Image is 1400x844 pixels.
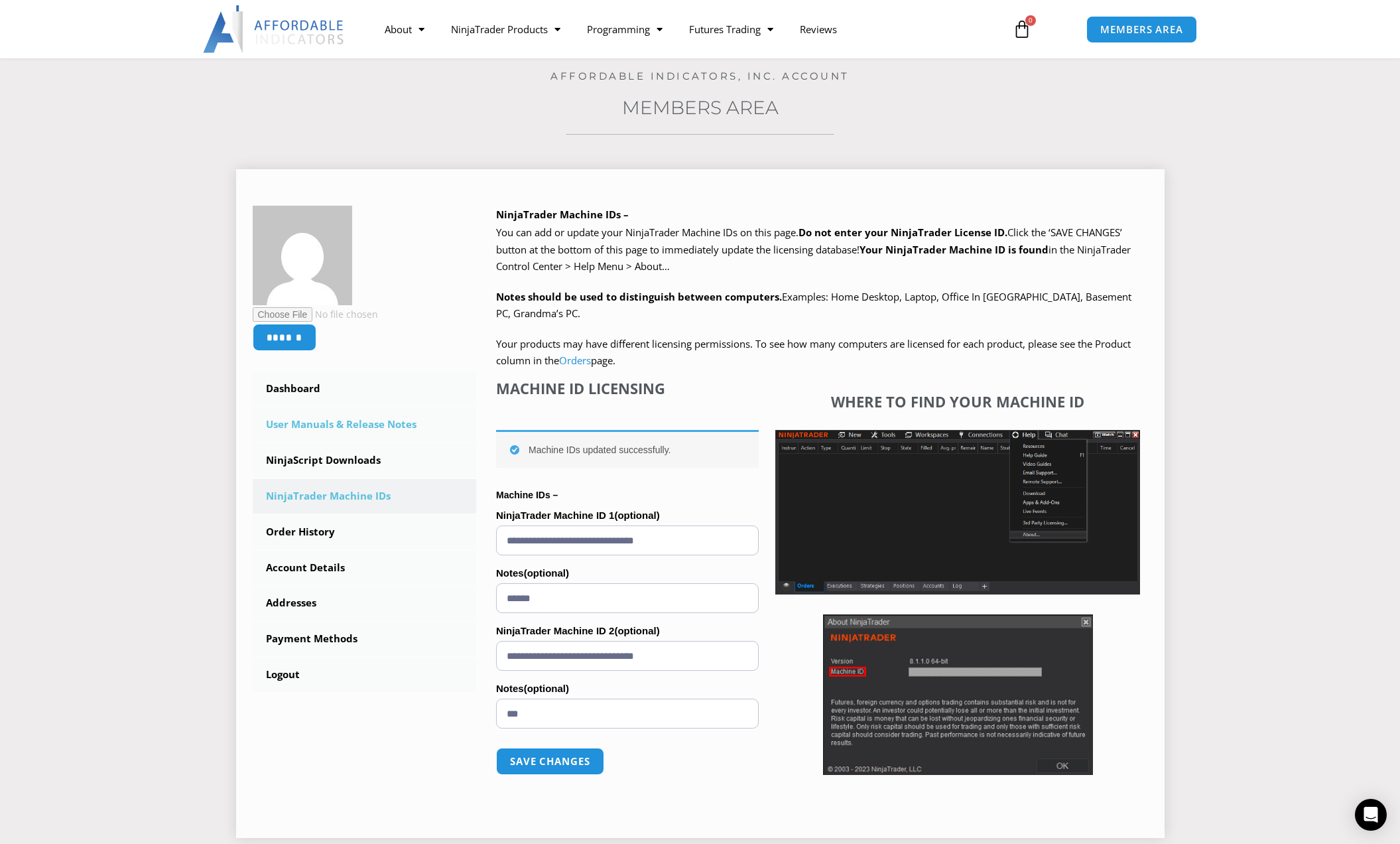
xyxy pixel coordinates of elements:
div: Machine IDs updated successfully. [496,430,759,468]
label: NinjaTrader Machine ID 2 [496,621,759,641]
span: Your products may have different licensing permissions. To see how many computers are licensed fo... [496,337,1131,368]
a: Account Details [253,551,477,585]
a: MEMBERS AREA [1086,16,1197,43]
a: Members Area [622,96,779,119]
a: NinjaScript Downloads [253,443,477,478]
a: NinjaTrader Machine IDs [253,479,477,514]
img: LogoAI | Affordable Indicators – NinjaTrader [203,5,346,53]
h4: Where to find your Machine ID [775,393,1140,410]
a: Dashboard [253,372,477,406]
a: Logout [253,658,477,692]
span: MEMBERS AREA [1100,25,1183,35]
span: You can add or update your NinjaTrader Machine IDs on this page. [496,226,798,239]
span: (optional) [524,683,569,694]
a: NinjaTrader Products [438,14,574,44]
a: 0 [993,10,1051,48]
a: Programming [574,14,676,44]
a: About [371,14,438,44]
span: (optional) [614,510,659,521]
a: Payment Methods [253,622,477,656]
img: Screenshot 2025-01-17 114931 | Affordable Indicators – NinjaTrader [823,614,1093,775]
a: Reviews [787,14,850,44]
a: Order History [253,515,477,549]
span: Click the ‘SAVE CHANGES’ button at the bottom of this page to immediately update the licensing da... [496,226,1131,273]
a: Affordable Indicators, Inc. Account [550,70,850,82]
label: Notes [496,679,759,699]
div: Open Intercom Messenger [1355,799,1387,831]
strong: Machine IDs – [496,490,558,500]
a: Futures Trading [676,14,787,44]
a: Orders [559,354,591,367]
nav: Menu [371,14,997,44]
label: NinjaTrader Machine ID 1 [496,506,759,526]
a: User Manuals & Release Notes [253,407,477,442]
button: Save changes [496,748,604,775]
label: Notes [496,563,759,583]
img: Screenshot 2025-01-17 1155544 | Affordable Indicators – NinjaTrader [775,430,1140,595]
strong: Notes should be used to distinguish between computers. [496,290,782,303]
a: Addresses [253,586,477,620]
span: (optional) [524,567,569,579]
b: Do not enter your NinjaTrader License ID. [798,226,1007,239]
span: Examples: Home Desktop, Laptop, Office In [GEOGRAPHIC_DATA], Basement PC, Grandma’s PC. [496,290,1131,320]
img: 97313a39e925d8dd5379388bf66b5e5faba883c89941e3319d030b522067dfa4 [253,206,352,305]
h4: Machine ID Licensing [496,380,759,397]
strong: Your NinjaTrader Machine ID is found [859,243,1049,256]
b: NinjaTrader Machine IDs – [496,208,629,221]
span: (optional) [614,625,659,636]
nav: Account pages [253,372,477,692]
span: 0 [1025,15,1036,26]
